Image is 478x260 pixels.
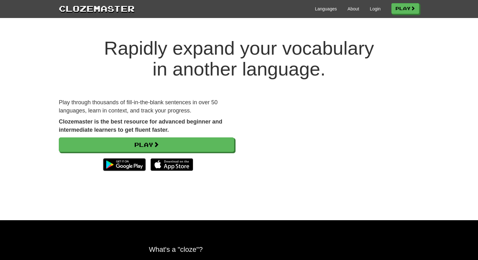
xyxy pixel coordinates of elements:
h2: What's a "cloze"? [149,245,329,253]
a: Play [59,137,234,152]
img: Download_on_the_App_Store_Badge_US-UK_135x40-25178aeef6eb6b83b96f5f2d004eda3bffbb37122de64afbaef7... [150,158,193,171]
a: Clozemaster [59,3,135,14]
a: Languages [315,6,337,12]
a: Play [391,3,419,14]
a: About [347,6,359,12]
strong: Clozemaster is the best resource for advanced beginner and intermediate learners to get fluent fa... [59,118,222,133]
a: Login [370,6,381,12]
img: Get it on Google Play [100,155,149,174]
p: Play through thousands of fill-in-the-blank sentences in over 50 languages, learn in context, and... [59,99,234,115]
